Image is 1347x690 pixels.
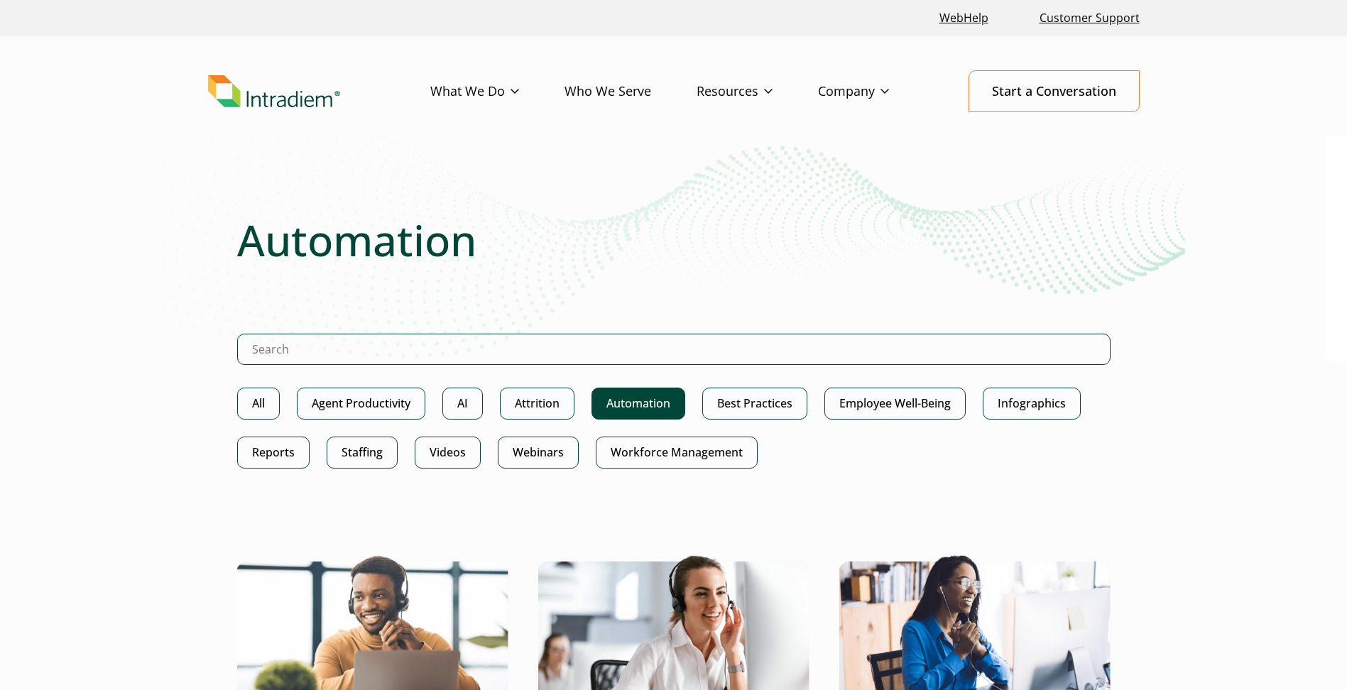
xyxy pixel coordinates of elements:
[208,75,430,108] a: Link to homepage of Intradiem
[824,388,966,420] a: Employee Well-Being
[415,437,481,469] a: Videos
[596,437,758,469] a: Workforce Management
[934,3,994,33] a: Link opens in a new window
[430,71,565,112] a: What We Do
[565,71,697,112] a: Who We Serve
[237,334,1111,365] input: Search
[500,388,574,420] a: Attrition
[237,214,1111,265] h1: Automation
[591,388,685,420] a: Automation
[237,388,280,420] a: All
[969,70,1140,112] a: Start a Conversation
[818,71,934,112] a: Company
[697,71,818,112] a: Resources
[983,388,1081,420] a: Infographics
[208,75,340,108] img: Intradiem
[327,437,398,469] a: Staffing
[237,334,1111,388] form: Search Intradiem
[442,388,483,420] a: AI
[297,388,425,420] a: Agent Productivity
[498,437,579,469] a: Webinars
[702,388,807,420] a: Best Practices
[1034,3,1145,33] a: Customer Support
[237,437,310,469] a: Reports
